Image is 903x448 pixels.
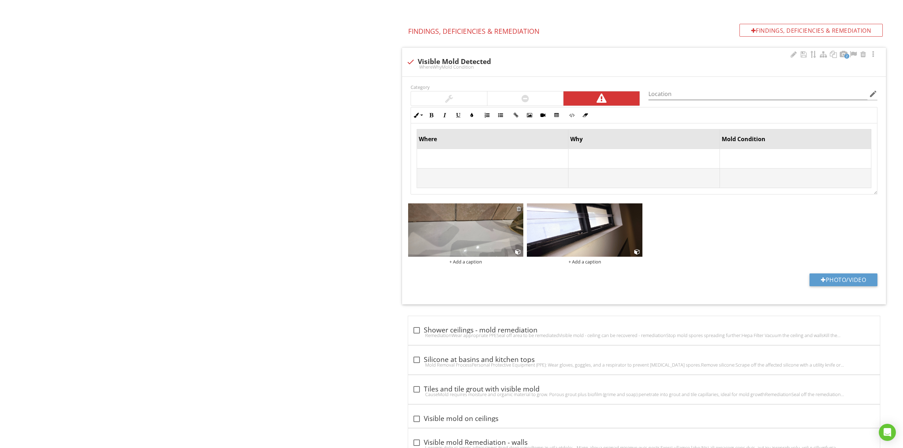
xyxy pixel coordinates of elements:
label: Category [411,84,429,90]
button: Photo/Video [810,273,877,286]
input: Location [648,88,867,100]
div: RemediationWear appropriate PPESeal off area to be remediatedVisible mold - ceiling can be recove... [412,332,876,338]
button: Clear Formatting [578,108,592,122]
span: 2 [844,54,849,59]
div: Mold Removal ProcessPersonal Protective Equipment (PPE): Wear gloves, goggles, and a respirator t... [412,362,876,368]
th: Why [568,129,720,149]
div: Findings, Deficiencies & Remediation [739,24,883,37]
div: WhereWhyMold Condition [406,64,882,70]
div: + Add a caption [408,259,523,265]
button: Underline (Ctrl+U) [451,108,465,122]
button: Italic (Ctrl+I) [438,108,451,122]
th: Mold Condition [720,129,871,149]
button: Inline Style [411,108,424,122]
img: data [527,203,642,257]
div: + Add a caption [527,259,642,265]
div: Open Intercom Messenger [879,424,896,441]
button: Ordered List [480,108,494,122]
button: Insert Image (Ctrl+P) [523,108,536,122]
button: Code View [565,108,578,122]
button: Insert Table [550,108,563,122]
th: Where [417,129,568,149]
h4: Findings, Deficiencies & Remediation [408,24,883,36]
i: edit [869,90,877,98]
div: CauseMold requires moisture and organic material to grow. Porous grout plus biofilm (grime and so... [412,391,876,397]
button: Bold (Ctrl+B) [424,108,438,122]
button: Colors [465,108,479,122]
button: Insert Video [536,108,550,122]
button: Insert Link (Ctrl+K) [509,108,523,122]
img: data [408,203,523,257]
button: Unordered List [494,108,507,122]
